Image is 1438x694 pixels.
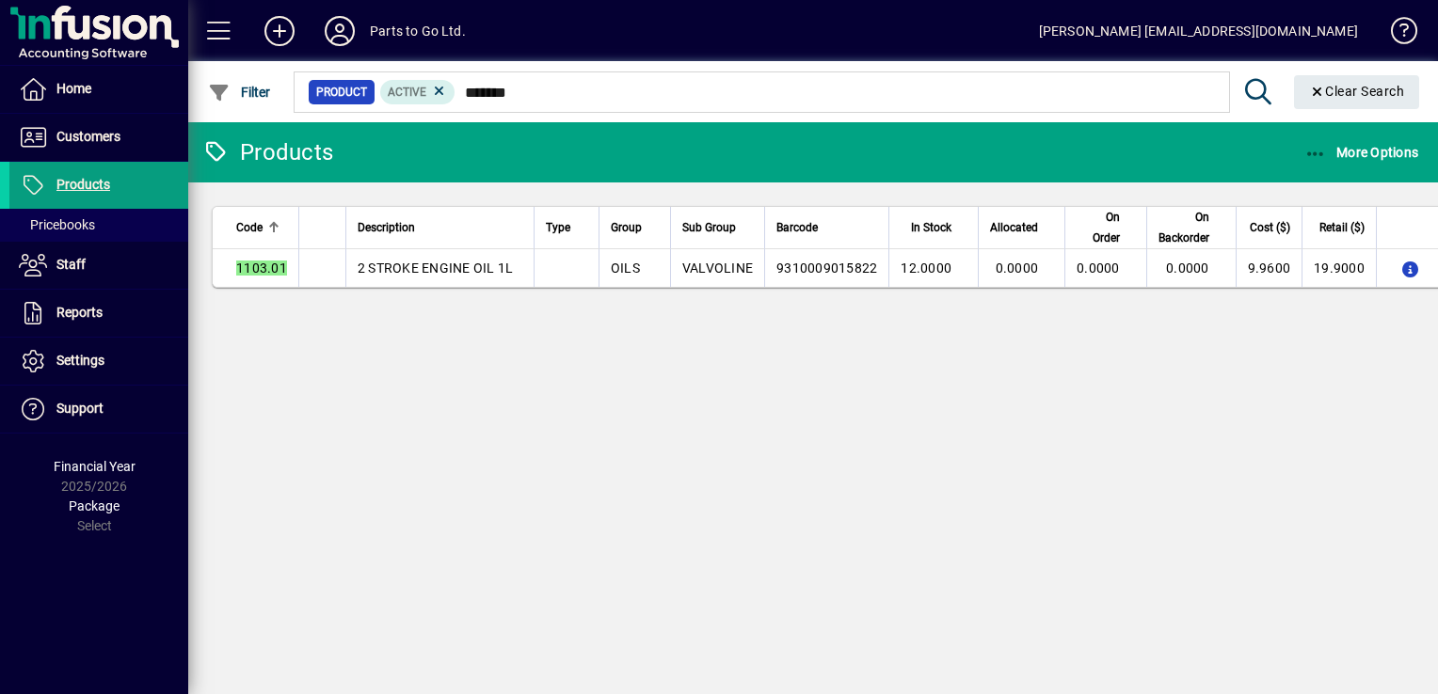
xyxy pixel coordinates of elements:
[236,260,287,276] em: 1103.01
[236,217,263,238] span: Code
[1309,84,1405,99] span: Clear Search
[19,217,95,232] span: Pricebooks
[901,217,968,238] div: In Stock
[203,75,276,109] button: Filter
[370,16,466,46] div: Parts to Go Ltd.
[1304,145,1419,160] span: More Options
[9,290,188,337] a: Reports
[776,260,877,276] span: 9310009015822
[1077,207,1137,248] div: On Order
[776,217,818,238] span: Barcode
[358,217,415,238] span: Description
[1302,249,1376,287] td: 19.9000
[9,209,188,241] a: Pricebooks
[1077,207,1120,248] span: On Order
[56,257,86,272] span: Staff
[546,217,570,238] span: Type
[1166,260,1209,276] span: 0.0000
[56,401,104,416] span: Support
[682,217,753,238] div: Sub Group
[611,217,642,238] span: Group
[56,305,103,320] span: Reports
[202,137,333,167] div: Products
[9,386,188,433] a: Support
[56,81,91,96] span: Home
[69,498,120,513] span: Package
[996,260,1039,276] span: 0.0000
[358,260,514,276] span: 2 STROKE ENGINE OIL 1L
[682,217,736,238] span: Sub Group
[611,260,640,276] span: OILS
[380,80,455,104] mat-chip: Activation Status: Active
[1300,135,1424,169] button: More Options
[990,217,1055,238] div: Allocated
[901,260,951,276] span: 12.0000
[1377,4,1414,65] a: Knowledge Base
[236,217,287,238] div: Code
[611,217,659,238] div: Group
[1077,260,1120,276] span: 0.0000
[1319,217,1365,238] span: Retail ($)
[1236,249,1302,287] td: 9.9600
[54,459,136,474] span: Financial Year
[1294,75,1420,109] button: Clear
[546,217,587,238] div: Type
[9,66,188,113] a: Home
[56,177,110,192] span: Products
[990,217,1038,238] span: Allocated
[1158,207,1209,248] span: On Backorder
[56,129,120,144] span: Customers
[56,353,104,368] span: Settings
[208,85,271,100] span: Filter
[682,260,753,276] span: VALVOLINE
[310,14,370,48] button: Profile
[9,242,188,289] a: Staff
[911,217,951,238] span: In Stock
[9,114,188,161] a: Customers
[776,217,877,238] div: Barcode
[1039,16,1358,46] div: [PERSON_NAME] [EMAIL_ADDRESS][DOMAIN_NAME]
[1158,207,1226,248] div: On Backorder
[358,217,522,238] div: Description
[1250,217,1290,238] span: Cost ($)
[249,14,310,48] button: Add
[316,83,367,102] span: Product
[388,86,426,99] span: Active
[9,338,188,385] a: Settings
